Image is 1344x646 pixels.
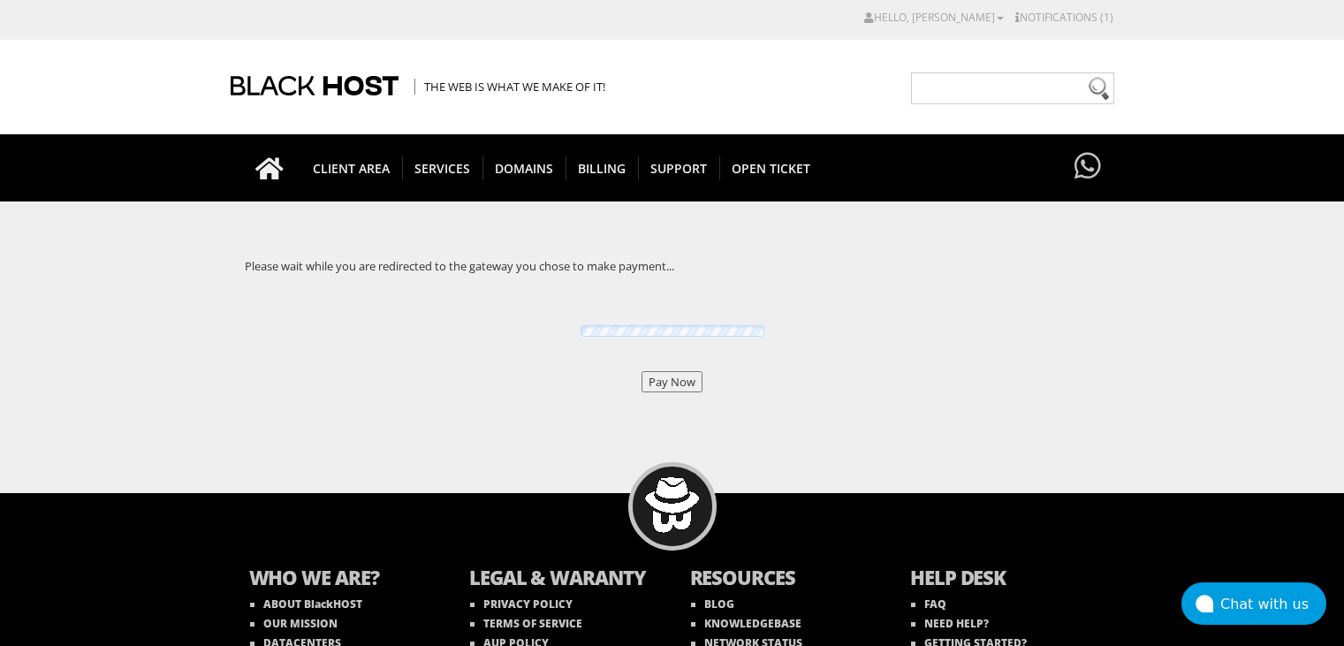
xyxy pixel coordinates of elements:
[470,597,573,612] a: PRIVACY POLICY
[1181,582,1326,625] button: Chat with us
[644,477,700,533] img: BlackHOST mascont, Blacky.
[566,134,639,201] a: Billing
[719,134,823,201] a: Open Ticket
[482,134,566,201] a: Domains
[238,134,301,201] a: Go to homepage
[470,616,582,631] a: TERMS OF SERVICE
[1015,10,1113,25] a: Notifications (1)
[250,616,338,631] a: OUR MISSION
[690,564,876,595] b: RESOURCES
[910,564,1096,595] b: HELP DESK
[642,371,702,392] input: Pay Now
[469,564,655,595] b: LEGAL & WARANTY
[575,323,770,339] img: Loading
[1220,596,1326,612] div: Chat with us
[414,79,605,95] span: The Web is what we make of it!
[231,244,1114,288] div: Please wait while you are redirected to the gateway you chose to make payment...
[566,156,639,180] span: Billing
[402,134,483,201] a: SERVICES
[911,597,946,612] a: FAQ
[300,134,403,201] a: CLIENT AREA
[864,10,1004,25] a: Hello, [PERSON_NAME]
[1070,134,1105,200] a: Have questions?
[249,564,435,595] b: WHO WE ARE?
[638,156,720,180] span: Support
[911,72,1114,104] input: Need help?
[691,616,801,631] a: KNOWLEDGEBASE
[638,134,720,201] a: Support
[250,597,362,612] a: ABOUT BlackHOST
[719,156,823,180] span: Open Ticket
[911,616,989,631] a: NEED HELP?
[482,156,566,180] span: Domains
[402,156,483,180] span: SERVICES
[691,597,734,612] a: BLOG
[300,156,403,180] span: CLIENT AREA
